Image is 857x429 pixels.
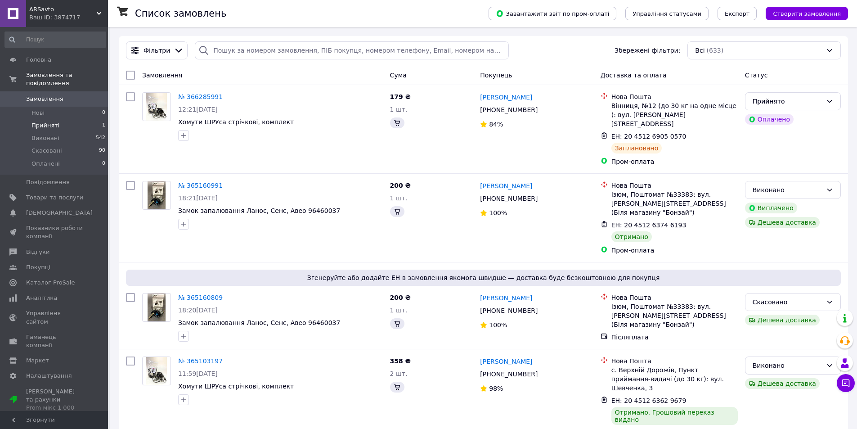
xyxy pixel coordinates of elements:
[496,9,609,18] span: Завантажити звіт по пром-оплаті
[102,122,105,130] span: 1
[489,209,507,217] span: 100%
[707,47,724,54] span: (633)
[29,5,97,14] span: ARSavto
[26,71,108,87] span: Замовлення та повідомлення
[26,333,83,349] span: Гаманець компанії
[478,192,539,205] div: [PHONE_NUMBER]
[757,9,848,17] a: Створити замовлення
[102,160,105,168] span: 0
[611,157,738,166] div: Пром-оплата
[615,46,680,55] span: Збережені фільтри:
[633,10,701,17] span: Управління статусами
[31,160,60,168] span: Оплачені
[718,7,757,20] button: Експорт
[390,72,407,79] span: Cума
[478,368,539,380] div: [PHONE_NUMBER]
[390,294,411,301] span: 200 ₴
[480,294,532,303] a: [PERSON_NAME]
[611,221,686,229] span: ЕН: 20 4512 6374 6193
[611,366,738,393] div: с. Верхній Дорожів, Пункт приймання-видачі (до 30 кг): вул. Шевченка, 3
[611,293,738,302] div: Нова Пошта
[26,56,51,64] span: Головна
[178,383,294,390] a: Хомути ШРУса стрічкові, комплект
[766,7,848,20] button: Створити замовлення
[478,304,539,317] div: [PHONE_NUMBER]
[146,93,167,121] img: Фото товару
[26,294,57,302] span: Аналітика
[178,118,294,126] a: Хомути ШРУса стрічкові, комплект
[837,374,855,392] button: Чат з покупцем
[26,95,63,103] span: Замовлення
[489,385,503,392] span: 98%
[142,72,182,79] span: Замовлення
[26,224,83,240] span: Показники роботи компанії
[611,92,738,101] div: Нова Пошта
[489,7,616,20] button: Завантажити звіт по пром-оплаті
[753,361,822,370] div: Виконано
[26,194,83,202] span: Товари та послуги
[611,407,738,425] div: Отримано. Грошовий переказ видано
[611,190,738,217] div: Ізюм, Поштомат №33383: вул. [PERSON_NAME][STREET_ADDRESS] (Біля магазину "Бонзай")
[611,333,738,342] div: Післяплата
[31,109,45,117] span: Нові
[611,143,662,154] div: Заплановано
[178,194,218,202] span: 18:21[DATE]
[390,93,411,100] span: 179 ₴
[753,96,822,106] div: Прийнято
[611,357,738,366] div: Нова Пошта
[178,182,223,189] a: № 365160991
[29,14,108,22] div: Ваш ID: 3874717
[178,93,223,100] a: № 366285991
[478,104,539,116] div: [PHONE_NUMBER]
[178,319,340,326] a: Замок запалювання Ланос, Сенс, Авео 96460037
[480,357,532,366] a: [PERSON_NAME]
[142,357,171,385] a: Фото товару
[4,32,106,48] input: Пошук
[611,231,652,242] div: Отримано
[102,109,105,117] span: 0
[611,181,738,190] div: Нова Пошта
[178,207,340,214] span: Замок запалювання Ланос, Сенс, Авео 96460037
[489,321,507,329] span: 100%
[26,372,72,380] span: Налаштування
[390,194,408,202] span: 1 шт.
[390,307,408,314] span: 1 шт.
[745,378,820,389] div: Дешева доставка
[611,133,686,140] span: ЕН: 20 4512 6905 0570
[178,294,223,301] a: № 365160809
[99,147,105,155] span: 90
[480,181,532,190] a: [PERSON_NAME]
[26,404,83,412] div: Prom мікс 1 000
[489,121,503,128] span: 84%
[195,41,508,59] input: Пошук за номером замовлення, ПІБ покупця, номером телефону, Email, номером накладної
[26,209,93,217] span: [DEMOGRAPHIC_DATA]
[178,357,223,365] a: № 365103197
[390,370,408,377] span: 2 шт.
[611,397,686,404] span: ЕН: 20 4512 6362 9679
[745,203,797,213] div: Виплачено
[148,181,165,209] img: Фото товару
[31,122,59,130] span: Прийняті
[142,181,171,210] a: Фото товару
[26,309,83,325] span: Управління сайтом
[745,114,794,125] div: Оплачено
[390,106,408,113] span: 1 шт.
[753,185,822,195] div: Виконано
[611,302,738,329] div: Ізюм, Поштомат №33383: вул. [PERSON_NAME][STREET_ADDRESS] (Біля магазину "Бонзай")
[178,106,218,113] span: 12:21[DATE]
[178,370,218,377] span: 11:59[DATE]
[148,294,165,321] img: Фото товару
[96,134,105,142] span: 542
[745,315,820,325] div: Дешева доставка
[135,8,226,19] h1: Список замовлень
[753,297,822,307] div: Скасовано
[26,178,70,186] span: Повідомлення
[480,93,532,102] a: [PERSON_NAME]
[611,246,738,255] div: Пром-оплата
[745,72,768,79] span: Статус
[390,182,411,189] span: 200 ₴
[144,46,170,55] span: Фільтри
[142,92,171,121] a: Фото товару
[31,134,59,142] span: Виконані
